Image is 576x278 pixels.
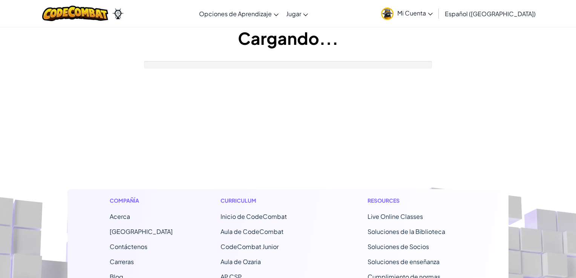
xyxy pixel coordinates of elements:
a: Aula de Ozaria [221,258,261,266]
span: Jugar [286,10,301,18]
h1: Compañía [110,197,173,205]
span: Español ([GEOGRAPHIC_DATA]) [445,10,536,18]
a: Carreras [110,258,134,266]
span: Opciones de Aprendizaje [199,10,272,18]
img: Ozaria [112,8,124,19]
a: Jugar [282,3,312,24]
span: Inicio de CodeCombat [221,212,287,220]
a: Soluciones de la Biblioteca [368,228,445,235]
a: CodeCombat Junior [221,243,279,251]
a: Español ([GEOGRAPHIC_DATA]) [441,3,539,24]
a: Mi Cuenta [377,2,437,25]
span: Mi Cuenta [397,9,433,17]
h1: Resources [368,197,467,205]
h1: Curriculum [221,197,320,205]
a: Live Online Classes [368,212,423,220]
span: Contáctenos [110,243,147,251]
a: Opciones de Aprendizaje [195,3,282,24]
a: Acerca [110,212,130,220]
img: CodeCombat logo [42,6,108,21]
a: [GEOGRAPHIC_DATA] [110,228,173,235]
a: Soluciones de Socios [368,243,429,251]
a: Soluciones de enseñanza [368,258,440,266]
a: Aula de CodeCombat [221,228,283,235]
img: avatar [381,8,394,20]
